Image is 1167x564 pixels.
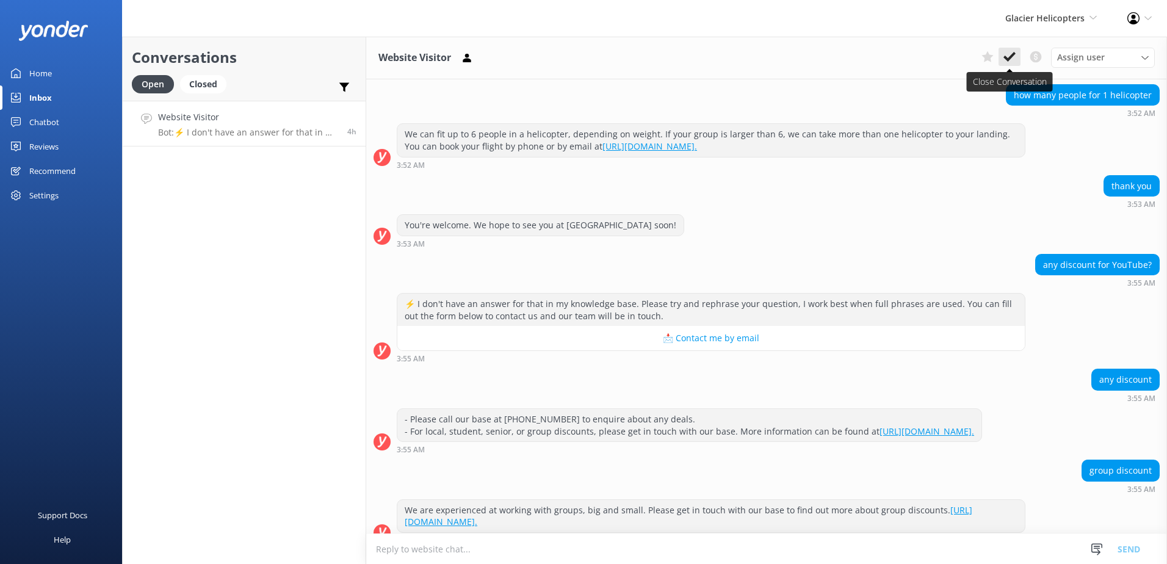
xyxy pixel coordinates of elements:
div: how many people for 1 helicopter [1006,85,1159,106]
div: Oct 06 2025 03:55am (UTC +13:00) Pacific/Auckland [1091,394,1160,402]
div: Oct 06 2025 03:55am (UTC +13:00) Pacific/Auckland [397,354,1025,363]
h3: Website Visitor [378,50,451,66]
div: Open [132,75,174,93]
strong: 3:53 AM [1127,201,1155,208]
div: Closed [180,75,226,93]
div: We are experienced at working with groups, big and small. Please get in touch with our base to fi... [397,500,1025,532]
div: ⚡ I don't have an answer for that in my knowledge base. Please try and rephrase your question, I ... [397,294,1025,326]
h2: Conversations [132,46,356,69]
div: group discount [1082,460,1159,481]
strong: 3:55 AM [1127,395,1155,402]
strong: 3:55 AM [397,355,425,363]
strong: 3:52 AM [1127,110,1155,117]
div: Home [29,61,52,85]
div: Oct 06 2025 03:52am (UTC +13:00) Pacific/Auckland [397,161,1025,169]
div: Inbox [29,85,52,110]
a: [URL][DOMAIN_NAME]. [602,140,697,152]
div: Oct 06 2025 03:55am (UTC +13:00) Pacific/Auckland [1035,278,1160,287]
strong: 3:53 AM [397,240,425,248]
div: Oct 06 2025 03:53am (UTC +13:00) Pacific/Auckland [1104,200,1160,208]
div: Chatbot [29,110,59,134]
h4: Website Visitor [158,110,338,124]
strong: 3:55 AM [1127,280,1155,287]
div: Settings [29,183,59,208]
span: Glacier Helicopters [1005,12,1085,24]
div: Recommend [29,159,76,183]
div: Help [54,527,71,552]
div: You're welcome. We hope to see you at [GEOGRAPHIC_DATA] soon! [397,215,684,236]
button: 📩 Contact me by email [397,326,1025,350]
a: [URL][DOMAIN_NAME]. [880,425,974,437]
div: We can fit up to 6 people in a helicopter, depending on weight. If your group is larger than 6, w... [397,124,1025,156]
div: - Please call our base at [PHONE_NUMBER] to enquire about any deals. - For local, student, senior... [397,409,981,441]
div: Oct 06 2025 03:53am (UTC +13:00) Pacific/Auckland [397,239,684,248]
div: Reviews [29,134,59,159]
a: Closed [180,77,233,90]
div: Assign User [1051,48,1155,67]
a: Open [132,77,180,90]
a: Website VisitorBot:⚡ I don't have an answer for that in my knowledge base. Please try and rephras... [123,101,366,146]
img: yonder-white-logo.png [18,21,89,41]
a: [URL][DOMAIN_NAME]. [405,504,972,528]
span: Oct 06 2025 04:00am (UTC +13:00) Pacific/Auckland [347,126,356,137]
div: Support Docs [38,503,87,527]
span: Assign user [1057,51,1105,64]
div: any discount for YouTube? [1036,255,1159,275]
div: Oct 06 2025 03:52am (UTC +13:00) Pacific/Auckland [1006,109,1160,117]
div: Oct 06 2025 03:55am (UTC +13:00) Pacific/Auckland [397,445,982,454]
strong: 3:52 AM [397,162,425,169]
div: thank you [1104,176,1159,197]
strong: 3:55 AM [397,446,425,454]
div: any discount [1092,369,1159,390]
p: Bot: ⚡ I don't have an answer for that in my knowledge base. Please try and rephrase your questio... [158,127,338,138]
strong: 3:55 AM [1127,486,1155,493]
div: Oct 06 2025 03:55am (UTC +13:00) Pacific/Auckland [1082,485,1160,493]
